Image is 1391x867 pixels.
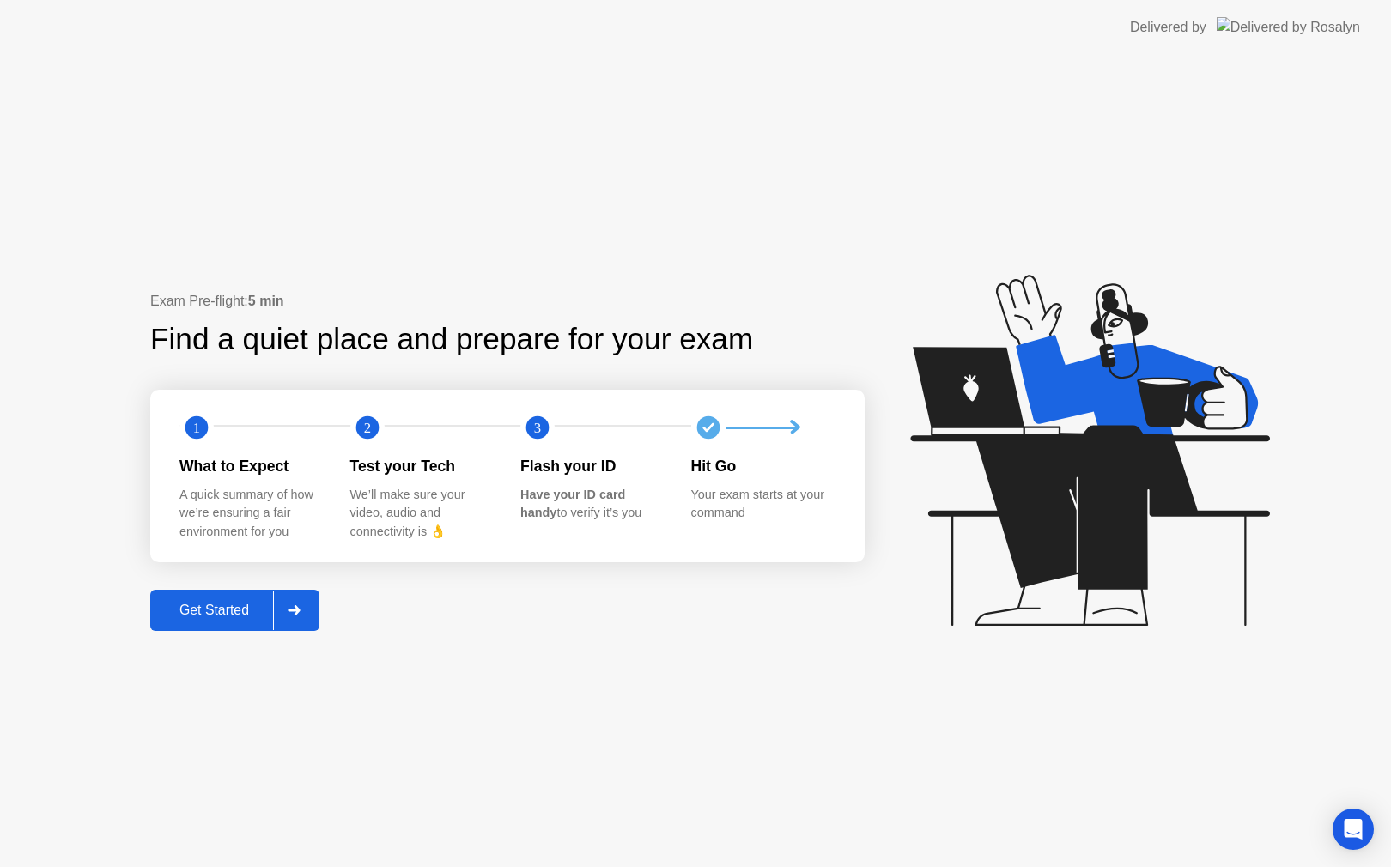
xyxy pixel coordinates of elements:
div: A quick summary of how we’re ensuring a fair environment for you [179,486,323,542]
div: Flash your ID [520,455,664,477]
div: Get Started [155,603,273,618]
div: Test your Tech [350,455,494,477]
div: We’ll make sure your video, audio and connectivity is 👌 [350,486,494,542]
text: 3 [534,420,541,436]
text: 1 [193,420,200,436]
div: Exam Pre-flight: [150,291,865,312]
div: Open Intercom Messenger [1333,809,1374,850]
div: Delivered by [1130,17,1206,38]
img: Delivered by Rosalyn [1217,17,1360,37]
b: Have your ID card handy [520,488,625,520]
div: What to Expect [179,455,323,477]
div: Hit Go [691,455,835,477]
button: Get Started [150,590,319,631]
div: to verify it’s you [520,486,664,523]
div: Your exam starts at your command [691,486,835,523]
b: 5 min [248,294,284,308]
text: 2 [363,420,370,436]
div: Find a quiet place and prepare for your exam [150,317,756,362]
